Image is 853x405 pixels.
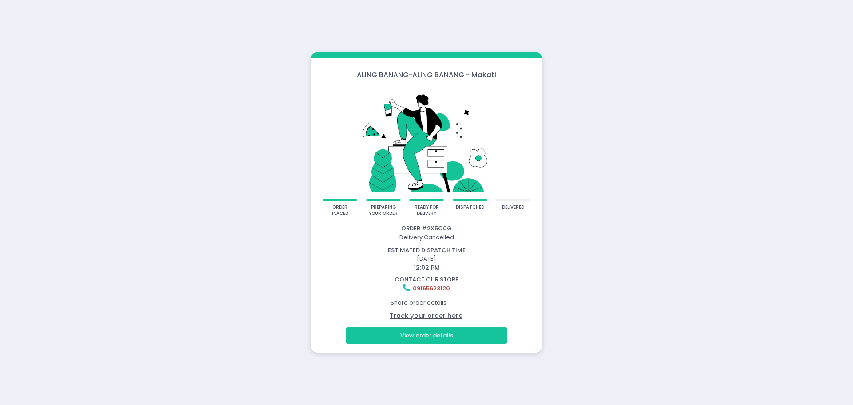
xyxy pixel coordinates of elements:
[346,327,507,344] button: View order details
[413,284,450,293] a: 09165623120
[412,204,441,217] div: ready for delivery
[312,246,541,255] div: estimated dispatch time
[414,263,440,272] span: 12:02 PM
[312,224,541,233] div: Order # 2X5O0G
[326,204,355,217] div: order placed
[312,233,541,242] div: Delivery Cancelled
[307,246,546,273] div: [DATE]
[390,311,462,320] a: Track your order here
[312,294,541,311] div: Share order details
[323,86,530,199] img: talkie
[311,70,542,80] div: ALING BANANG - ALING BANANG - Makati
[312,275,541,284] div: contact our store
[369,204,398,217] div: preparing your order
[502,204,524,211] div: delivered
[456,204,484,211] div: dispatched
